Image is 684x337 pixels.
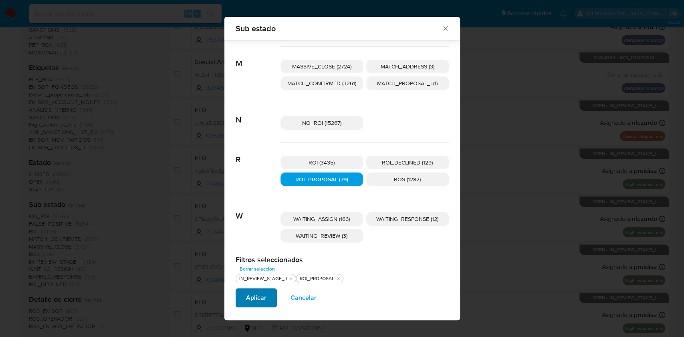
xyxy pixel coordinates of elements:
[236,288,277,307] button: Aplicar
[236,24,442,32] span: Sub estado
[293,215,350,223] span: WAITING_ASSIGN (166)
[238,275,289,282] div: IN_REVIEW_STAGE_II
[442,24,449,32] button: Cerrar
[288,275,294,282] button: quitar IN_REVIEW_STAGE_II
[376,215,438,223] span: WAITING_RESPONSE (12)
[292,62,351,70] span: MASSIVE_CLOSE (2724)
[366,76,449,90] div: MATCH_PROPOSAL_I (1)
[236,199,280,221] span: W
[280,212,363,226] div: WAITING_ASSIGN (166)
[280,156,363,169] div: ROI (3435)
[291,289,317,307] span: Cancelar
[280,60,363,73] div: MASSIVE_CLOSE (2724)
[394,175,421,183] span: ROS (1282)
[295,175,348,183] span: ROI_PROPOSAL (79)
[366,212,449,226] div: WAITING_RESPONSE (12)
[236,143,280,164] span: R
[240,265,275,273] span: Borrar selección
[366,173,449,186] div: ROS (1282)
[335,275,341,282] button: quitar ROI_PROPOSAL
[296,232,347,240] span: WAITING_REVIEW (3)
[280,288,327,307] button: Cancelar
[302,119,341,127] span: NO_ROI (15267)
[366,60,449,73] div: MATCH_ADDRESS (3)
[366,156,449,169] div: ROI_DECLINED (129)
[280,116,363,130] div: NO_ROI (15267)
[377,79,438,87] span: MATCH_PROPOSAL_I (1)
[280,173,363,186] div: ROI_PROPOSAL (79)
[246,289,266,307] span: Aplicar
[298,275,336,282] div: ROI_PROPOSAL
[236,255,449,264] h2: Filtros seleccionados
[280,229,363,243] div: WAITING_REVIEW (3)
[287,79,356,87] span: MATCH_CONFIRMED (3261)
[381,62,434,70] span: MATCH_ADDRESS (3)
[236,103,280,125] span: N
[236,264,279,274] button: Borrar selección
[309,158,335,166] span: ROI (3435)
[280,76,363,90] div: MATCH_CONFIRMED (3261)
[382,158,433,166] span: ROI_DECLINED (129)
[236,47,280,68] span: M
